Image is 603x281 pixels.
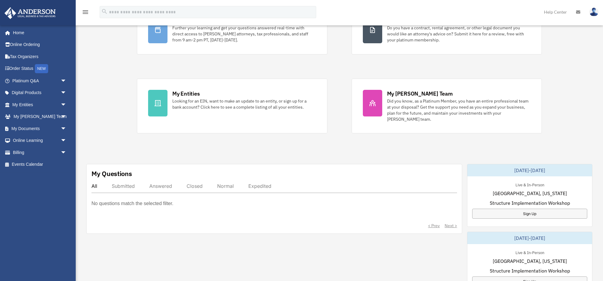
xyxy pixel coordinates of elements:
[149,183,172,189] div: Answered
[4,27,73,39] a: Home
[387,90,453,97] div: My [PERSON_NAME] Team
[4,75,76,87] a: Platinum Q&Aarrow_drop_down
[490,267,570,274] span: Structure Implementation Workshop
[493,190,567,197] span: [GEOGRAPHIC_DATA], [US_STATE]
[4,51,76,63] a: Tax Organizers
[4,146,76,158] a: Billingarrow_drop_down
[4,39,76,51] a: Online Ordering
[112,183,135,189] div: Submitted
[589,8,598,16] img: User Pic
[467,232,592,244] div: [DATE]-[DATE]
[172,90,200,97] div: My Entities
[217,183,234,189] div: Normal
[490,199,570,207] span: Structure Implementation Workshop
[4,87,76,99] a: Digital Productsarrow_drop_down
[493,257,567,265] span: [GEOGRAPHIC_DATA], [US_STATE]
[511,249,549,255] div: Live & In-Person
[187,183,203,189] div: Closed
[467,164,592,176] div: [DATE]-[DATE]
[101,8,108,15] i: search
[4,99,76,111] a: My Entitiesarrow_drop_down
[4,111,76,123] a: My [PERSON_NAME] Teamarrow_drop_down
[3,7,58,19] img: Anderson Advisors Platinum Portal
[82,11,89,16] a: menu
[472,209,587,219] a: Sign Up
[172,98,316,110] div: Looking for an EIN, want to make an update to an entity, or sign up for a bank account? Click her...
[4,123,76,135] a: My Documentsarrow_drop_down
[61,135,73,147] span: arrow_drop_down
[91,199,173,208] p: No questions match the selected filter.
[61,123,73,135] span: arrow_drop_down
[4,135,76,147] a: Online Learningarrow_drop_down
[61,75,73,87] span: arrow_drop_down
[172,25,316,43] div: Further your learning and get your questions answered real-time with direct access to [PERSON_NAM...
[61,111,73,123] span: arrow_drop_down
[387,98,531,122] div: Did you know, as a Platinum Member, you have an entire professional team at your disposal? Get th...
[61,87,73,99] span: arrow_drop_down
[248,183,271,189] div: Expedited
[137,5,327,54] a: Platinum Knowledge Room Further your learning and get your questions answered real-time with dire...
[91,169,132,178] div: My Questions
[511,181,549,188] div: Live & In-Person
[4,158,76,171] a: Events Calendar
[91,183,97,189] div: All
[352,79,542,133] a: My [PERSON_NAME] Team Did you know, as a Platinum Member, you have an entire professional team at...
[61,99,73,111] span: arrow_drop_down
[387,25,531,43] div: Do you have a contract, rental agreement, or other legal document you would like an attorney's ad...
[352,5,542,54] a: Contract Reviews Do you have a contract, rental agreement, or other legal document you would like...
[137,79,327,133] a: My Entities Looking for an EIN, want to make an update to an entity, or sign up for a bank accoun...
[61,146,73,159] span: arrow_drop_down
[82,8,89,16] i: menu
[35,64,48,73] div: NEW
[4,63,76,75] a: Order StatusNEW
